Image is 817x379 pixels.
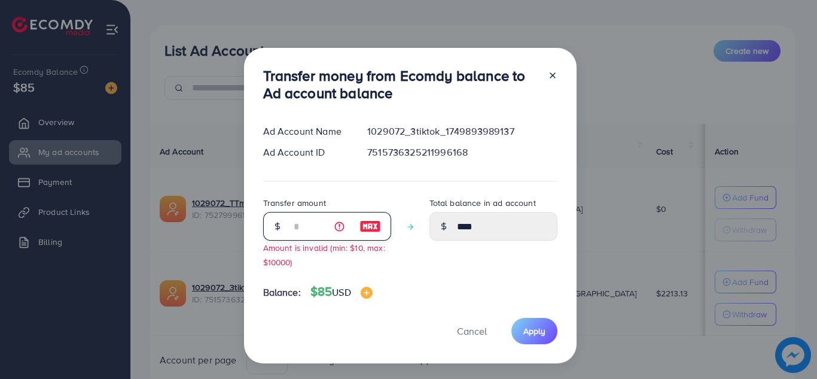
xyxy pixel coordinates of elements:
div: 7515736325211996168 [358,145,566,159]
span: Cancel [457,325,487,338]
label: Transfer amount [263,197,326,209]
small: Amount is invalid (min: $10, max: $10000) [263,242,385,267]
span: Balance: [263,286,301,299]
span: USD [332,286,350,299]
img: image [361,287,373,299]
h3: Transfer money from Ecomdy balance to Ad account balance [263,67,538,102]
img: image [359,219,381,234]
button: Apply [511,318,557,344]
div: Ad Account Name [254,125,358,138]
button: Cancel [442,318,502,344]
label: Total balance in ad account [429,197,536,209]
div: 1029072_3tiktok_1749893989137 [358,125,566,138]
div: Ad Account ID [254,145,358,159]
span: Apply [523,325,545,337]
h4: $85 [310,284,373,299]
